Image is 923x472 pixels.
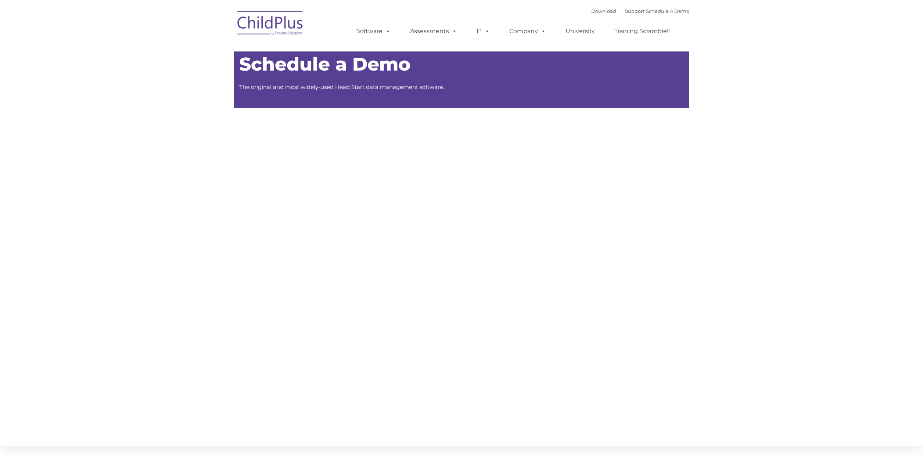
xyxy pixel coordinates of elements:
a: Assessments [403,24,464,39]
font: | [591,8,689,14]
a: Download [591,8,616,14]
span: The original and most widely-used Head Start data management software. [239,83,444,90]
a: Software [349,24,398,39]
img: ChildPlus by Procare Solutions [234,6,307,43]
a: Support [625,8,644,14]
a: University [558,24,602,39]
a: IT [469,24,497,39]
a: Company [502,24,553,39]
a: Schedule A Demo [646,8,689,14]
a: Training Scramble!! [607,24,677,39]
span: Schedule a Demo [239,53,410,75]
